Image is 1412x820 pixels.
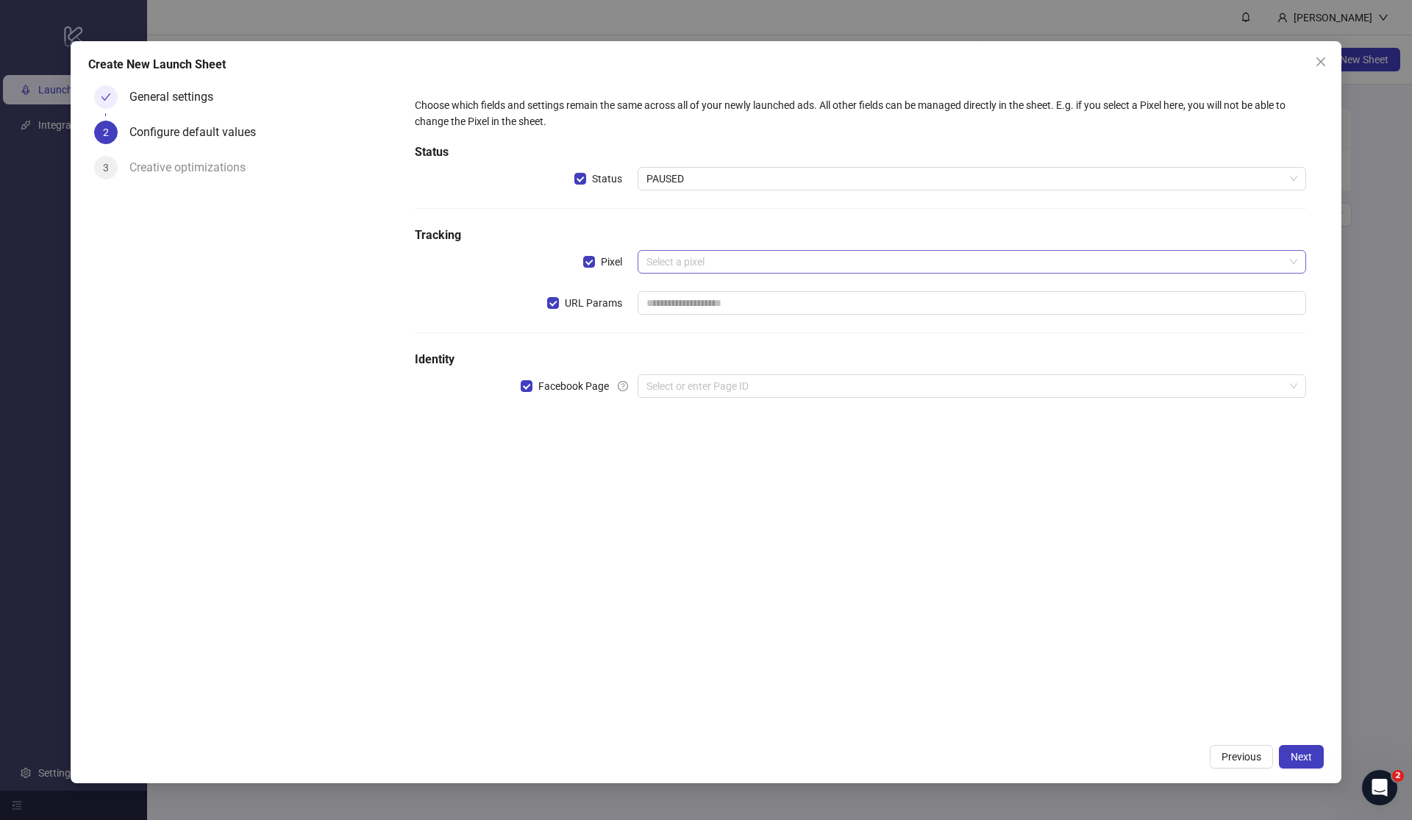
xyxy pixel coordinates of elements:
[415,97,1306,129] div: Choose which fields and settings remain the same across all of your newly launched ads. All other...
[1210,745,1273,769] button: Previous
[618,381,628,391] span: question-circle
[88,56,1324,74] div: Create New Launch Sheet
[415,143,1306,161] h5: Status
[1315,56,1327,68] span: close
[103,126,109,138] span: 2
[586,171,628,187] span: Status
[1279,745,1324,769] button: Next
[1392,770,1404,782] span: 2
[1309,50,1333,74] button: Close
[415,351,1306,368] h5: Identity
[101,92,111,102] span: check
[129,85,225,109] div: General settings
[415,227,1306,244] h5: Tracking
[129,156,257,179] div: Creative optimizations
[129,121,268,144] div: Configure default values
[1222,751,1261,763] span: Previous
[646,168,1297,190] span: PAUSED
[532,378,615,394] span: Facebook Page
[559,295,628,311] span: URL Params
[595,254,628,270] span: Pixel
[1362,770,1397,805] iframe: Intercom live chat
[103,162,109,174] span: 3
[1291,751,1312,763] span: Next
